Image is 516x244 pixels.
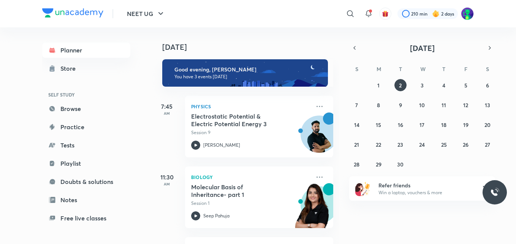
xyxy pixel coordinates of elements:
p: Win a laptop, vouchers & more [378,189,472,196]
abbr: Friday [464,65,467,73]
abbr: Thursday [442,65,445,73]
abbr: September 7, 2025 [355,101,358,109]
p: Physics [191,102,310,111]
button: September 29, 2025 [372,158,385,170]
abbr: September 21, 2025 [354,141,359,148]
p: [PERSON_NAME] [203,142,240,149]
button: September 7, 2025 [351,99,363,111]
abbr: September 10, 2025 [419,101,425,109]
img: unacademy [291,183,333,236]
abbr: Sunday [355,65,358,73]
abbr: September 2, 2025 [399,82,402,89]
button: September 30, 2025 [394,158,407,170]
p: You have 3 events [DATE] [174,74,321,80]
abbr: September 27, 2025 [485,141,490,148]
abbr: September 28, 2025 [354,161,359,168]
button: September 6, 2025 [481,79,494,91]
abbr: September 26, 2025 [463,141,469,148]
abbr: September 18, 2025 [441,121,446,128]
button: [DATE] [360,43,484,53]
a: Free live classes [42,211,130,226]
button: September 26, 2025 [460,138,472,151]
button: September 27, 2025 [481,138,494,151]
h5: 7:45 [152,102,182,111]
abbr: September 20, 2025 [484,121,491,128]
abbr: September 29, 2025 [376,161,381,168]
p: Seep Pahuja [203,212,230,219]
abbr: September 1, 2025 [377,82,380,89]
a: Company Logo [42,8,103,19]
abbr: September 13, 2025 [485,101,490,109]
button: September 28, 2025 [351,158,363,170]
img: streak [432,10,440,17]
p: AM [152,182,182,186]
button: September 1, 2025 [372,79,385,91]
a: Notes [42,192,130,208]
button: September 20, 2025 [481,119,494,131]
h5: 11:30 [152,173,182,182]
div: Store [60,64,80,73]
button: September 17, 2025 [416,119,428,131]
button: September 16, 2025 [394,119,407,131]
p: Biology [191,173,310,182]
abbr: September 25, 2025 [441,141,447,148]
abbr: Monday [377,65,381,73]
a: Practice [42,119,130,135]
abbr: September 6, 2025 [486,82,489,89]
a: Playlist [42,156,130,171]
p: Session 9 [191,129,310,136]
button: September 2, 2025 [394,79,407,91]
h6: SELF STUDY [42,88,130,101]
img: evening [162,59,328,87]
img: ttu [490,188,499,197]
button: September 14, 2025 [351,119,363,131]
button: September 25, 2025 [438,138,450,151]
a: Planner [42,43,130,58]
h4: [DATE] [162,43,341,52]
button: September 24, 2025 [416,138,428,151]
abbr: September 3, 2025 [421,82,424,89]
button: September 15, 2025 [372,119,385,131]
a: Tests [42,138,130,153]
button: September 10, 2025 [416,99,428,111]
abbr: September 30, 2025 [397,161,404,168]
img: avatar [382,10,389,17]
button: September 5, 2025 [460,79,472,91]
abbr: Wednesday [420,65,426,73]
button: September 23, 2025 [394,138,407,151]
abbr: September 23, 2025 [397,141,403,148]
button: NEET UG [122,6,170,21]
abbr: September 4, 2025 [442,82,445,89]
button: September 21, 2025 [351,138,363,151]
abbr: Saturday [486,65,489,73]
button: September 3, 2025 [416,79,428,91]
abbr: September 14, 2025 [354,121,359,128]
abbr: September 22, 2025 [376,141,381,148]
img: Kaushiki Srivastava [461,7,474,20]
h5: Electrostatic Potential & Electric Potential Energy 3 [191,112,286,128]
button: avatar [379,8,391,20]
button: September 18, 2025 [438,119,450,131]
span: [DATE] [410,43,435,53]
abbr: September 17, 2025 [419,121,424,128]
button: September 11, 2025 [438,99,450,111]
p: Session 1 [191,200,310,207]
h6: Refer friends [378,181,472,189]
abbr: September 8, 2025 [377,101,380,109]
abbr: September 15, 2025 [376,121,381,128]
button: September 19, 2025 [460,119,472,131]
p: AM [152,111,182,116]
img: Avatar [301,120,337,156]
abbr: September 11, 2025 [442,101,446,109]
abbr: September 12, 2025 [463,101,468,109]
a: Doubts & solutions [42,174,130,189]
a: Store [42,61,130,76]
button: September 12, 2025 [460,99,472,111]
img: referral [355,181,370,196]
abbr: September 19, 2025 [463,121,469,128]
h6: Good evening, [PERSON_NAME] [174,66,321,73]
button: September 8, 2025 [372,99,385,111]
button: September 4, 2025 [438,79,450,91]
button: September 13, 2025 [481,99,494,111]
abbr: September 16, 2025 [398,121,403,128]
